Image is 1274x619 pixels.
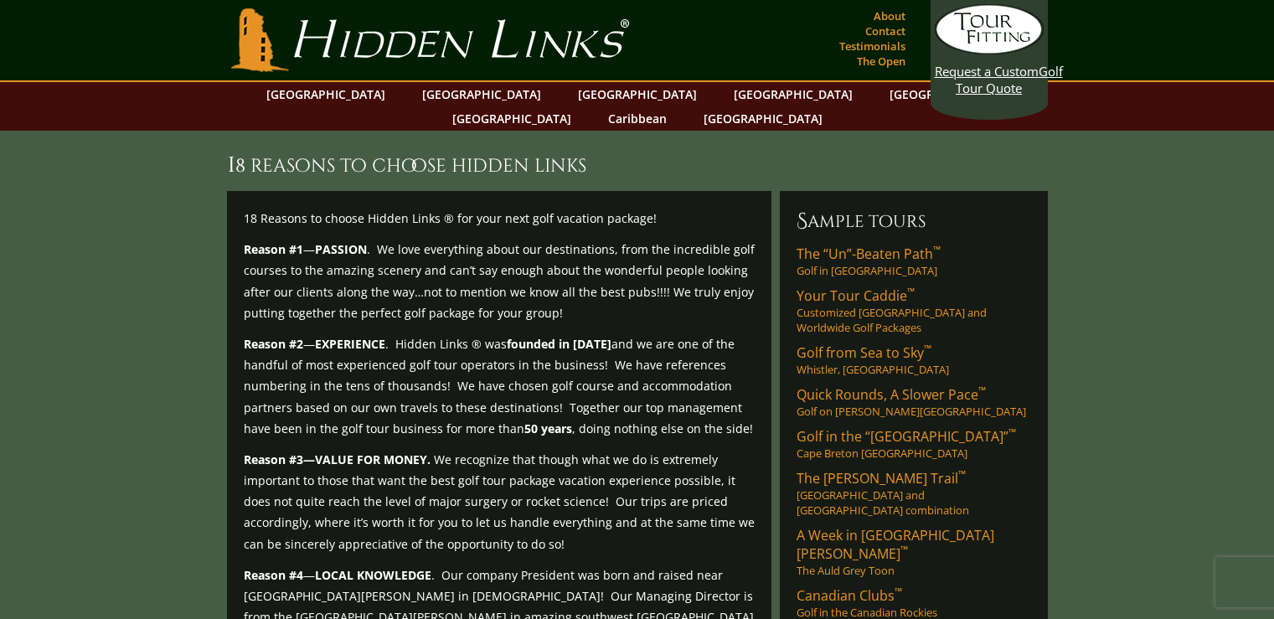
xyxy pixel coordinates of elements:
sup: ™ [900,543,908,557]
a: Golf in the “[GEOGRAPHIC_DATA]”™Cape Breton [GEOGRAPHIC_DATA] [797,427,1031,461]
a: Contact [861,19,910,43]
strong: PASSION [315,241,367,257]
span: The “Un”-Beaten Path [797,245,941,263]
sup: ™ [958,467,966,482]
span: Canadian Clubs [797,586,902,605]
a: Your Tour Caddie™Customized [GEOGRAPHIC_DATA] and Worldwide Golf Packages [797,286,1031,335]
a: Request a CustomGolf Tour Quote [935,4,1044,96]
a: [GEOGRAPHIC_DATA] [881,82,1017,106]
a: The “Un”-Beaten Path™Golf in [GEOGRAPHIC_DATA] [797,245,1031,278]
span: Golf from Sea to Sky [797,343,931,362]
h1: 18 Reasons to Choose Hidden Links [227,147,1048,181]
strong: Reason #3 [244,451,303,467]
a: [GEOGRAPHIC_DATA] [444,106,580,131]
a: Testimonials [835,34,910,58]
a: [GEOGRAPHIC_DATA] [695,106,831,131]
p: We recognize that though what we do is extremely important to those that want the best golf tour ... [244,449,755,555]
strong: LOCAL KNOWLEDGE [315,567,431,583]
p: 18 Reasons to choose Hidden Links ® for your next golf vacation package! [244,208,755,229]
strong: Reason #4 [244,567,303,583]
a: The [PERSON_NAME] Trail™[GEOGRAPHIC_DATA] and [GEOGRAPHIC_DATA] combination [797,469,1031,518]
sup: ™ [1008,426,1016,440]
a: About [869,4,910,28]
a: A Week in [GEOGRAPHIC_DATA][PERSON_NAME]™The Auld Grey Toon [797,526,1031,578]
h6: Sample Tours [797,208,1031,235]
strong: EXPERIENCE [315,336,385,352]
sup: ™ [924,342,931,356]
span: The [PERSON_NAME] Trail [797,469,966,487]
strong: Reason #2 [244,336,303,352]
p: — . We love everything about our destinations, from the incredible golf courses to the amazing sc... [244,239,755,323]
strong: VALUE FOR MONEY. [315,451,431,467]
sup: ™ [907,285,915,299]
span: Request a Custom [935,63,1039,80]
strong: 50 years [524,420,572,436]
strong: founded in [DATE] [507,336,611,352]
sup: ™ [895,585,902,599]
a: [GEOGRAPHIC_DATA] [414,82,549,106]
a: Golf from Sea to Sky™Whistler, [GEOGRAPHIC_DATA] [797,343,1031,377]
sup: ™ [933,243,941,257]
a: [GEOGRAPHIC_DATA] [570,82,705,106]
a: [GEOGRAPHIC_DATA] [725,82,861,106]
strong: — [303,451,315,467]
span: A Week in [GEOGRAPHIC_DATA][PERSON_NAME] [797,526,994,563]
a: Quick Rounds, A Slower Pace™Golf on [PERSON_NAME][GEOGRAPHIC_DATA] [797,385,1031,419]
span: Golf in the “[GEOGRAPHIC_DATA]” [797,427,1016,446]
span: Your Tour Caddie [797,286,915,305]
span: Quick Rounds, A Slower Pace [797,385,986,404]
sup: ™ [978,384,986,398]
strong: Reason #1 [244,241,303,257]
p: — . Hidden Links ® was and we are one of the handful of most experienced golf tour operators in t... [244,333,755,439]
a: The Open [853,49,910,73]
a: [GEOGRAPHIC_DATA] [258,82,394,106]
a: Caribbean [600,106,675,131]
